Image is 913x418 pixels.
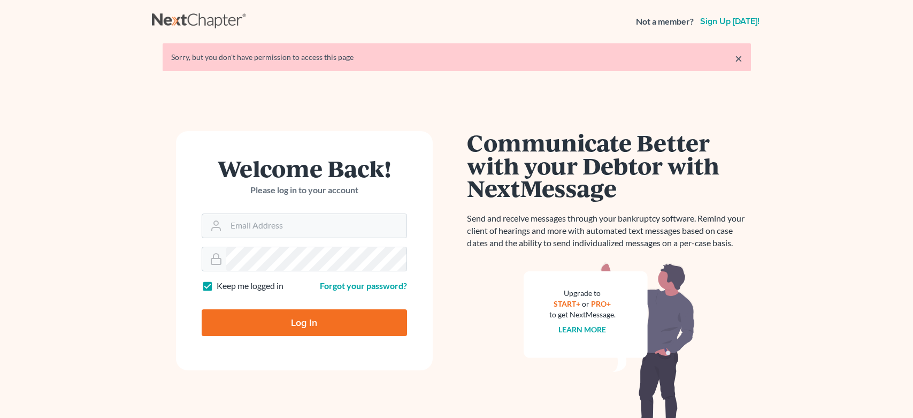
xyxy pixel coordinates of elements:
[171,52,742,63] div: Sorry, but you don't have permission to access this page
[554,299,580,308] a: START+
[549,288,616,299] div: Upgrade to
[582,299,589,308] span: or
[320,280,407,291] a: Forgot your password?
[202,184,407,196] p: Please log in to your account
[202,157,407,180] h1: Welcome Back!
[698,17,762,26] a: Sign up [DATE]!
[636,16,694,28] strong: Not a member?
[549,309,616,320] div: to get NextMessage.
[558,325,606,334] a: Learn more
[226,214,406,238] input: Email Address
[591,299,611,308] a: PRO+
[202,309,407,336] input: Log In
[467,212,751,249] p: Send and receive messages through your bankruptcy software. Remind your client of hearings and mo...
[467,131,751,200] h1: Communicate Better with your Debtor with NextMessage
[735,52,742,65] a: ×
[217,280,283,292] label: Keep me logged in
